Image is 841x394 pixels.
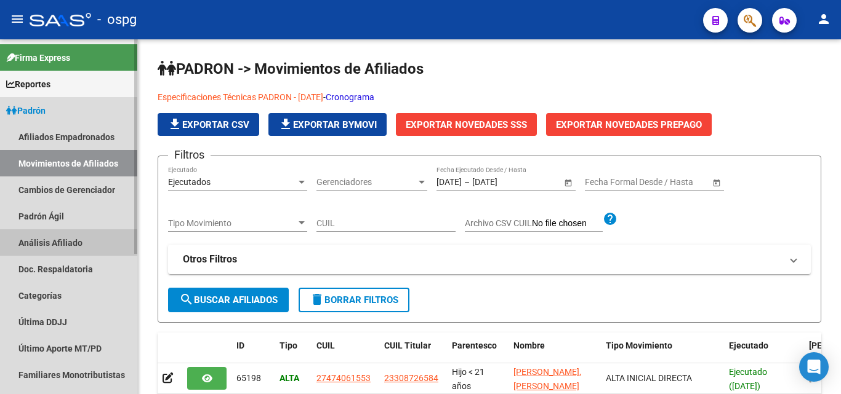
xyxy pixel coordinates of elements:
[10,12,25,26] mat-icon: menu
[379,333,447,373] datatable-header-cell: CUIL Titular
[603,211,618,226] mat-icon: help
[268,113,387,136] button: Exportar Bymovi
[406,119,527,130] span: Exportar Novedades SSS
[606,373,692,383] span: ALTA INICIAL DIRECTA
[278,117,293,132] mat-icon: file_download
[816,12,831,26] mat-icon: person
[179,294,278,305] span: Buscar Afiliados
[167,117,182,132] mat-icon: file_download
[561,176,574,189] button: Open calendar
[513,341,545,350] span: Nombre
[316,341,335,350] span: CUIL
[231,333,275,373] datatable-header-cell: ID
[236,341,244,350] span: ID
[452,341,497,350] span: Parentesco
[384,373,438,383] span: 23308726584
[729,341,768,350] span: Ejecutado
[799,352,829,382] div: Open Intercom Messenger
[384,341,431,350] span: CUIL Titular
[437,177,462,187] input: Start date
[585,177,623,187] input: Start date
[601,333,724,373] datatable-header-cell: Tipo Movimiento
[312,333,379,373] datatable-header-cell: CUIL
[158,92,323,102] a: Especificaciones Técnicas PADRON - [DATE]
[167,119,249,130] span: Exportar CSV
[168,177,211,187] span: Ejecutados
[158,113,259,136] button: Exportar CSV
[532,218,603,229] input: Archivo CSV CUIL
[472,177,533,187] input: End date
[729,367,767,391] span: Ejecutado ([DATE])
[158,60,424,77] span: PADRON -> Movimientos de Afiliados
[710,176,723,189] button: Open calendar
[6,104,46,117] span: Padrón
[6,51,70,65] span: Firma Express
[310,294,398,305] span: Borrar Filtros
[326,92,374,102] a: Cronograma
[465,218,532,228] span: Archivo CSV CUIL
[278,119,377,130] span: Exportar Bymovi
[236,373,261,383] span: 65198
[168,245,811,274] mat-expansion-panel-header: Otros Filtros
[168,288,289,312] button: Buscar Afiliados
[316,177,416,187] span: Gerenciadores
[606,341,672,350] span: Tipo Movimiento
[299,288,409,312] button: Borrar Filtros
[310,292,324,307] mat-icon: delete
[513,367,581,391] span: [PERSON_NAME], [PERSON_NAME]
[396,113,537,136] button: Exportar Novedades SSS
[97,6,137,33] span: - ospg
[280,373,299,383] strong: ALTA
[556,119,702,130] span: Exportar Novedades Prepago
[275,333,312,373] datatable-header-cell: Tipo
[179,292,194,307] mat-icon: search
[168,146,211,164] h3: Filtros
[316,373,371,383] span: 27474061553
[168,218,296,229] span: Tipo Movimiento
[724,333,804,373] datatable-header-cell: Ejecutado
[447,333,509,373] datatable-header-cell: Parentesco
[464,177,470,187] span: –
[546,113,712,136] button: Exportar Novedades Prepago
[183,253,237,266] strong: Otros Filtros
[509,333,601,373] datatable-header-cell: Nombre
[280,341,297,350] span: Tipo
[452,367,485,391] span: Hijo < 21 años
[634,177,694,187] input: End date
[6,77,50,91] span: Reportes
[158,90,821,104] p: -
